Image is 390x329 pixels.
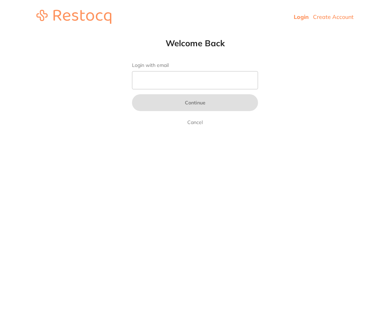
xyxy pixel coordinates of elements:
label: Login with email [132,62,258,68]
img: restocq_logo.svg [36,10,111,24]
button: Continue [132,94,258,111]
a: Create Account [313,13,354,20]
a: Cancel [186,118,204,126]
h1: Welcome Back [118,38,272,48]
a: Login [294,13,309,20]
